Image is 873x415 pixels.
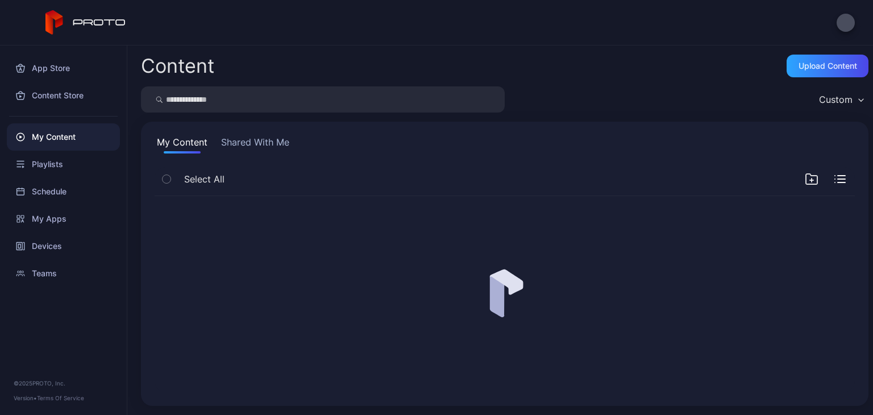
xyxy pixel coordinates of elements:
[37,395,84,401] a: Terms Of Service
[14,395,37,401] span: Version •
[7,233,120,260] a: Devices
[184,172,225,186] span: Select All
[155,135,210,153] button: My Content
[141,56,214,76] div: Content
[219,135,292,153] button: Shared With Me
[7,82,120,109] a: Content Store
[7,205,120,233] a: My Apps
[7,55,120,82] a: App Store
[819,94,853,105] div: Custom
[7,178,120,205] a: Schedule
[799,61,857,70] div: Upload Content
[813,86,868,113] button: Custom
[787,55,868,77] button: Upload Content
[14,379,113,388] div: © 2025 PROTO, Inc.
[7,260,120,287] a: Teams
[7,151,120,178] a: Playlists
[7,123,120,151] a: My Content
